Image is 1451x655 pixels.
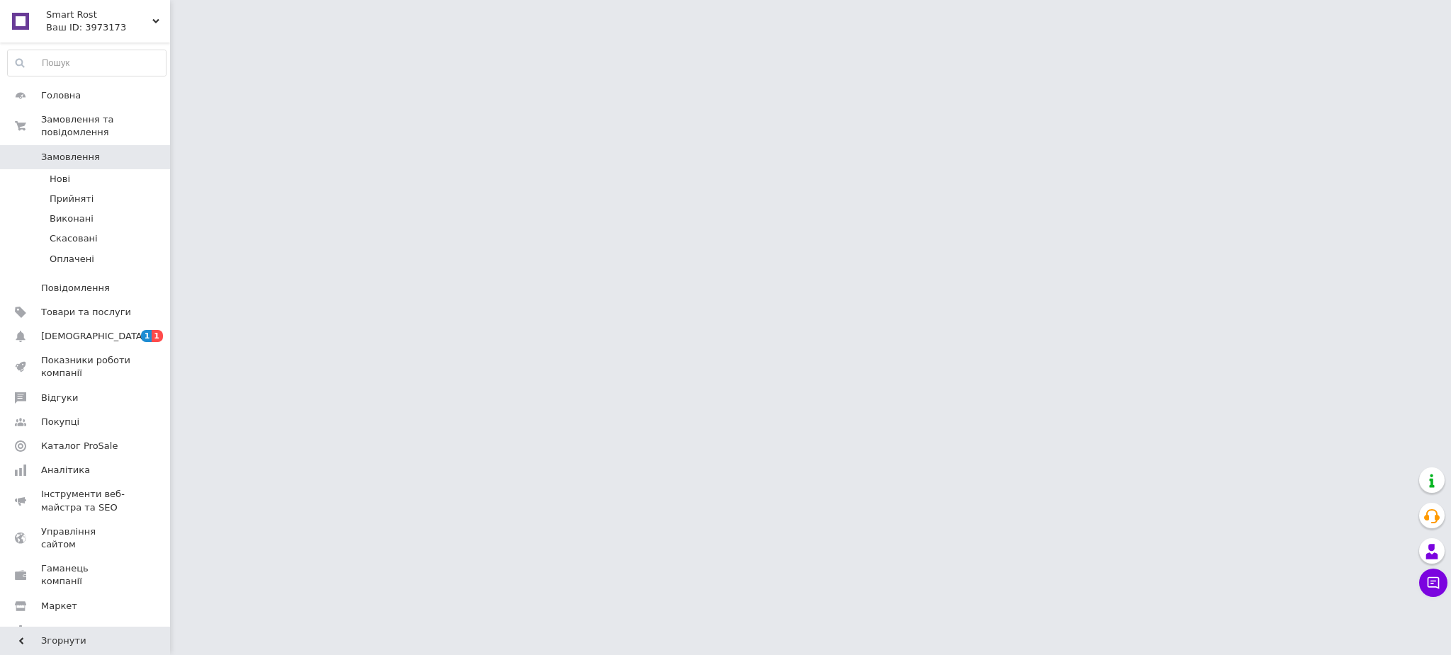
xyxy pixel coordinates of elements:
span: Показники роботи компанії [41,354,131,380]
span: Відгуки [41,392,78,404]
span: Замовлення та повідомлення [41,113,170,139]
div: Ваш ID: 3973173 [46,21,170,34]
span: Прийняті [50,193,94,205]
span: Головна [41,89,81,102]
span: Smart Rost [46,8,152,21]
span: Аналітика [41,464,90,477]
span: Покупці [41,416,79,428]
span: Інструменти веб-майстра та SEO [41,488,131,513]
span: Гаманець компанії [41,562,131,588]
span: Товари та послуги [41,306,131,319]
span: Оплачені [50,253,94,266]
span: Скасовані [50,232,98,245]
span: Виконані [50,212,94,225]
span: Каталог ProSale [41,440,118,452]
span: Замовлення [41,151,100,164]
span: [DEMOGRAPHIC_DATA] [41,330,146,343]
span: 1 [141,330,152,342]
input: Пошук [8,50,166,76]
span: Маркет [41,600,77,613]
span: Налаштування [41,624,113,637]
span: Повідомлення [41,282,110,295]
span: Управління сайтом [41,525,131,551]
span: 1 [152,330,163,342]
button: Чат з покупцем [1419,569,1447,597]
span: Нові [50,173,70,186]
